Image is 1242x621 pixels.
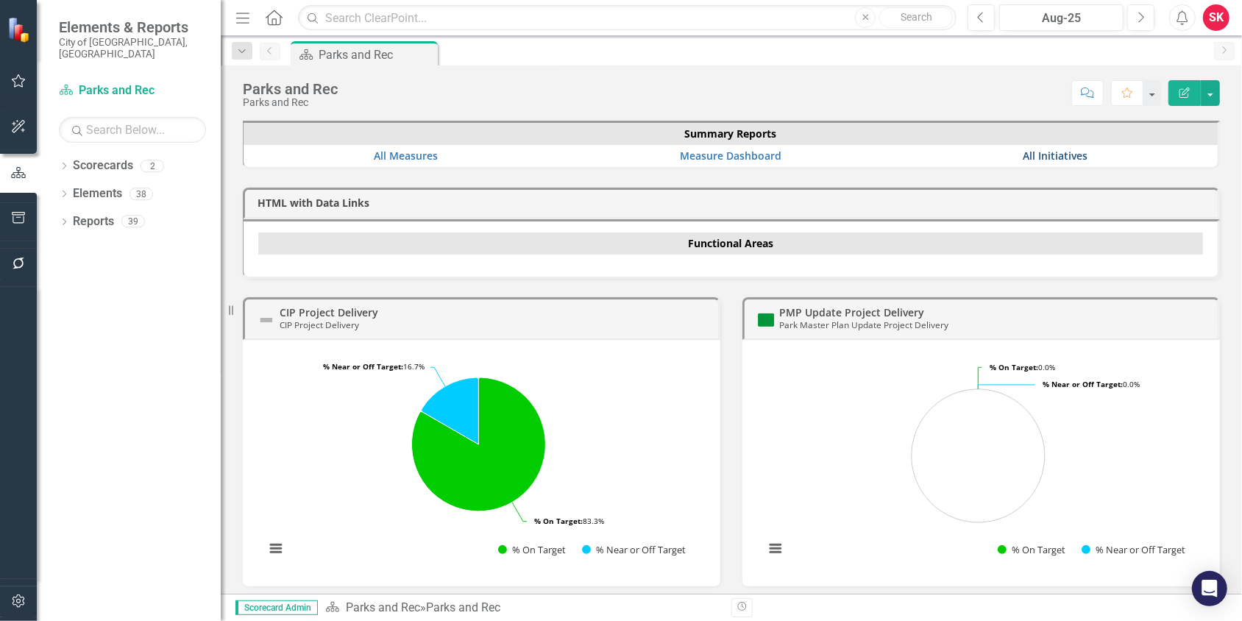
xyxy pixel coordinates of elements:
[374,149,438,163] a: All Measures
[757,351,1205,572] div: Chart. Highcharts interactive chart.
[757,311,775,329] img: On Target
[1043,379,1140,389] text: 0.0%
[757,351,1199,572] svg: Interactive chart
[59,82,206,99] a: Parks and Rec
[7,17,33,43] img: ClearPoint Strategy
[412,377,546,511] path: % On Target, 83.33333333.
[258,311,275,329] img: Not Defined
[280,305,378,319] a: CIP Project Delivery
[901,11,932,23] span: Search
[325,600,720,617] div: »
[779,305,924,319] a: PMP Update Project Delivery
[129,188,153,200] div: 38
[73,185,122,202] a: Elements
[59,18,206,36] span: Elements & Reports
[426,600,500,614] div: Parks and Rec
[73,213,114,230] a: Reports
[258,197,1210,208] h3: HTML with Data Links
[243,81,338,97] div: Parks and Rec
[534,516,604,526] text: 83.3%
[680,149,781,163] a: Measure Dashboard
[1004,10,1118,27] div: Aug-25
[1192,571,1227,606] div: Open Intercom Messenger
[121,216,145,228] div: 39
[244,123,1218,145] th: Summary Reports
[73,157,133,174] a: Scorecards
[258,351,706,572] div: Chart. Highcharts interactive chart.
[235,600,318,615] span: Scorecard Admin
[1023,149,1087,163] a: All Initiatives
[779,319,948,330] small: Park Master Plan Update Project Delivery
[765,538,786,558] button: View chart menu, Chart
[243,97,338,108] div: Parks and Rec
[59,117,206,143] input: Search Below...
[258,233,1203,255] th: Functional Areas
[319,46,434,64] div: Parks and Rec
[1203,4,1229,31] button: SK
[323,361,425,372] text: 16.7%
[59,36,206,60] small: City of [GEOGRAPHIC_DATA], [GEOGRAPHIC_DATA]
[141,160,164,172] div: 2
[1082,543,1186,556] button: Show % Near or Off Target
[346,600,420,614] a: Parks and Rec
[498,543,566,556] button: Show % On Target
[582,543,686,556] button: Show % Near or Off Target
[879,7,953,28] button: Search
[1043,379,1123,389] tspan: % Near or Off Target:
[298,5,957,31] input: Search ClearPoint...
[990,362,1038,372] tspan: % On Target:
[266,538,286,558] button: View chart menu, Chart
[323,361,403,372] tspan: % Near or Off Target:
[280,319,359,330] small: CIP Project Delivery
[998,543,1065,556] button: Show % On Target
[999,4,1124,31] button: Aug-25
[534,516,583,526] tspan: % On Target:
[258,351,700,572] svg: Interactive chart
[422,377,479,444] path: % Near or Off Target, 16.66666667.
[990,362,1055,372] text: 0.0%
